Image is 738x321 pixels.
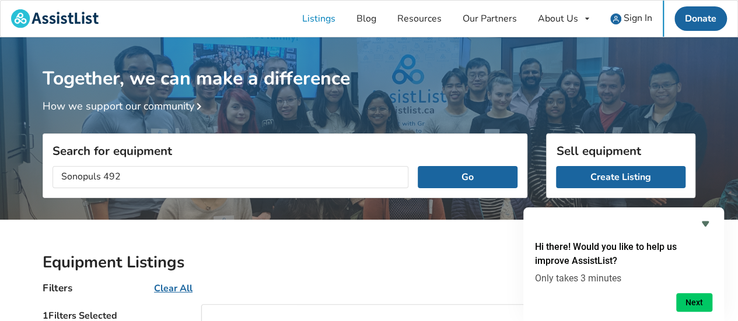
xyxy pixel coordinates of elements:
a: Donate [674,6,727,31]
button: Next question [676,293,712,312]
u: Clear All [154,282,193,295]
a: Create Listing [556,166,685,188]
a: Resources [387,1,452,37]
img: assistlist-logo [11,9,99,28]
h2: Equipment Listings [43,252,695,273]
h2: Hi there! Would you like to help us improve AssistList? [535,240,712,268]
a: Our Partners [452,1,527,37]
h3: Search for equipment [53,143,517,158]
input: I am looking for... [53,166,408,188]
span: Sign In [624,12,652,24]
div: About Us [538,14,578,23]
button: Go [418,166,517,188]
a: user icon Sign In [600,1,663,37]
a: Blog [346,1,387,37]
h4: Filters [43,281,72,295]
a: How we support our community [43,99,206,113]
button: Hide survey [698,217,712,231]
a: Listings [292,1,346,37]
h1: Together, we can make a difference [43,37,695,90]
h3: Sell equipment [556,143,685,158]
div: Hi there! Would you like to help us improve AssistList? [535,217,712,312]
img: user icon [610,13,621,24]
p: Only takes 3 minutes [535,273,712,284]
